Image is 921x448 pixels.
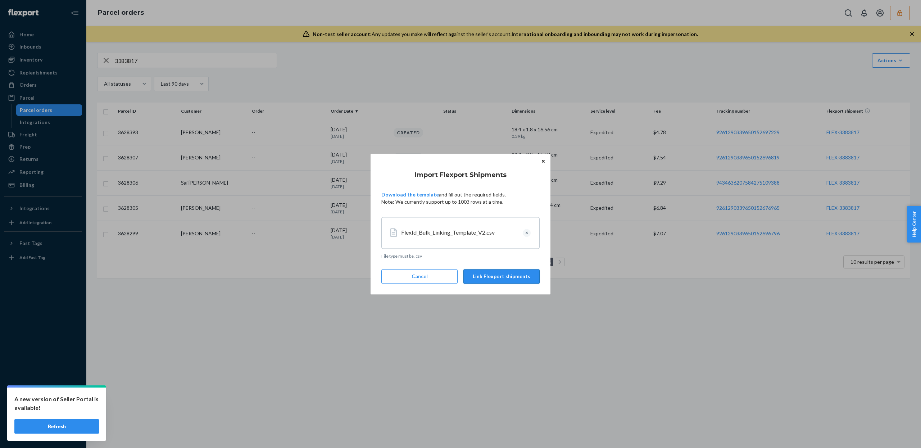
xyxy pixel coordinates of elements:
h4: Import Flexport Shipments [381,170,540,180]
a: Download the template [381,191,439,198]
button: Clear [523,229,531,237]
p: and fill out the required fields. Note: We currently support up to 1003 rows at a time. [381,191,540,205]
button: Close [540,157,547,165]
p: File type must be .csv [381,253,540,259]
button: Link Flexport shipments [463,269,540,284]
div: FlexId_Bulk_Linking_Template_V2.csv [401,229,517,237]
button: Cancel [381,269,458,284]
